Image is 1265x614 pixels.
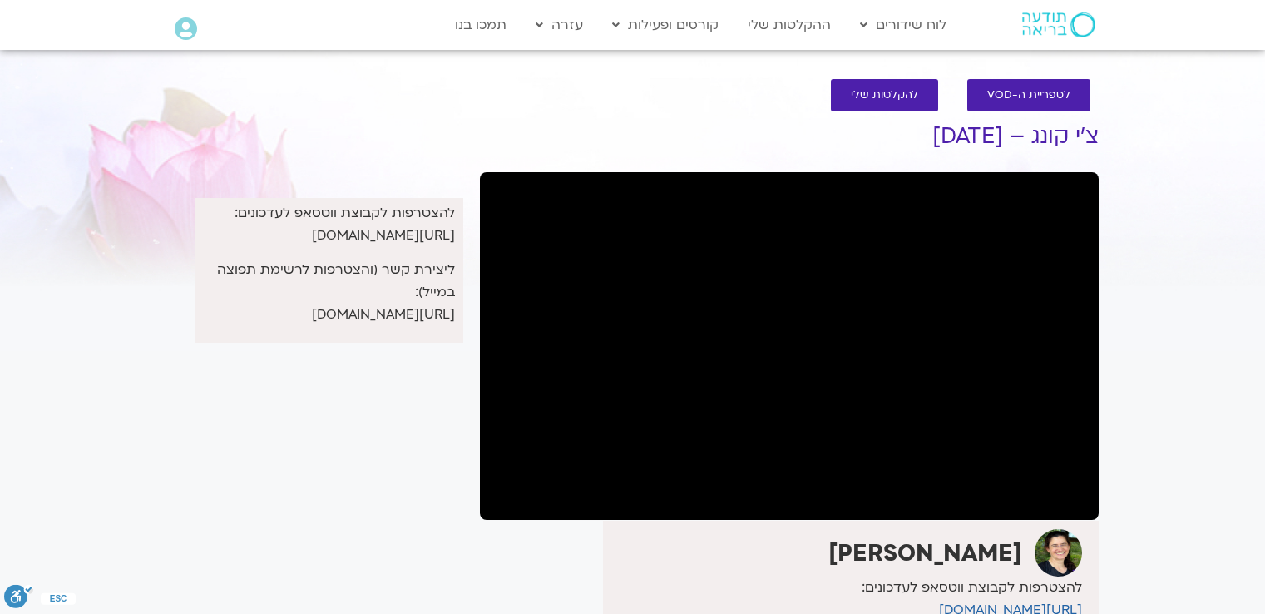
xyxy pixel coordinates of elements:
[967,79,1090,111] a: לספריית ה-VOD
[447,9,515,41] a: תמכו בנו
[203,259,455,326] p: ליצירת קשר (והצטרפות לרשימת תפוצה במייל): [URL][DOMAIN_NAME]
[527,9,591,41] a: עזרה
[480,124,1099,149] h1: צ'י קונג – [DATE]
[828,537,1022,569] strong: [PERSON_NAME]
[987,89,1070,102] span: לספריית ה-VOD
[851,89,918,102] span: להקלטות שלי
[739,9,839,41] a: ההקלטות שלי
[1035,529,1082,577] img: רונית מלכין
[1022,12,1095,37] img: תודעה בריאה
[203,202,455,247] p: להצטרפות לקבוצת ווטסאפ לעדכונים: [URL][DOMAIN_NAME]
[852,9,955,41] a: לוח שידורים
[604,9,727,41] a: קורסים ופעילות
[831,79,938,111] a: להקלטות שלי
